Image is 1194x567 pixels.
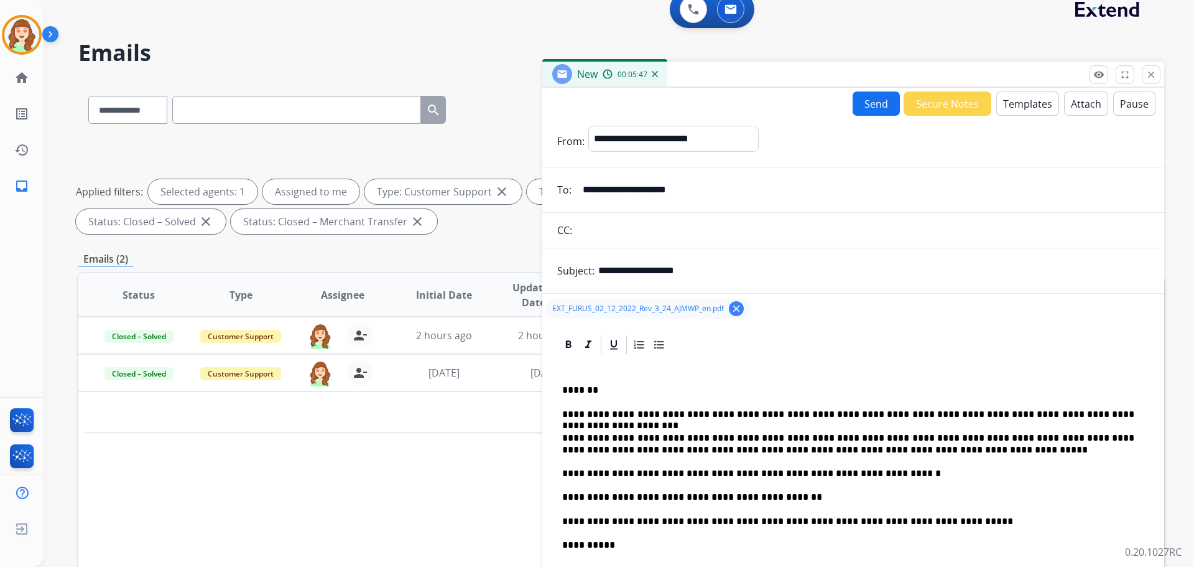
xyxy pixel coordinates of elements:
img: agent-avatar [308,323,333,349]
p: 0.20.1027RC [1125,545,1182,560]
span: EXT_FURUS_02_12_2022_Rev_3_24_AJMWP_en.pdf [552,304,724,314]
div: Type: Shipping Protection [527,179,690,204]
button: Send [853,91,900,116]
mat-icon: fullscreen [1119,69,1131,80]
mat-icon: inbox [14,179,29,194]
span: Updated Date [506,280,562,310]
span: Customer Support [200,330,281,343]
div: Bullet List [650,335,669,354]
p: To: [557,182,572,197]
p: Applied filters: [76,184,143,199]
span: 00:05:47 [618,70,647,80]
mat-icon: close [410,214,425,229]
span: Closed – Solved [104,367,174,380]
mat-icon: home [14,70,29,85]
h2: Emails [78,40,1164,65]
div: Underline [604,335,623,354]
span: 2 hours ago [518,329,574,342]
button: Secure Notes [904,91,991,116]
mat-icon: list_alt [14,106,29,121]
span: Customer Support [200,367,281,380]
p: From: [557,134,585,149]
mat-icon: close [494,184,509,199]
mat-icon: history [14,143,29,157]
button: Templates [996,91,1059,116]
p: CC: [557,223,572,238]
div: Type: Customer Support [364,179,522,204]
mat-icon: remove_red_eye [1093,69,1104,80]
mat-icon: person_remove [353,328,368,343]
div: Bold [559,335,578,354]
div: Assigned to me [262,179,359,204]
img: avatar [4,17,39,52]
span: Initial Date [416,288,472,302]
p: Subject: [557,263,595,278]
button: Attach [1064,91,1108,116]
div: Status: Closed – Merchant Transfer [231,209,437,234]
img: agent-avatar [308,360,333,387]
div: Status: Closed – Solved [76,209,226,234]
mat-icon: clear [731,303,742,314]
div: Ordered List [630,335,649,354]
span: New [577,67,598,81]
mat-icon: close [198,214,213,229]
button: Pause [1113,91,1155,116]
span: 2 hours ago [416,329,472,342]
span: Type [229,288,252,302]
span: [DATE] [428,366,460,380]
p: Emails (2) [78,251,133,267]
span: Assignee [321,288,364,302]
span: Status [123,288,155,302]
div: Italic [579,335,598,354]
mat-icon: close [1145,69,1157,80]
div: Selected agents: 1 [148,179,257,204]
mat-icon: search [426,103,441,118]
mat-icon: person_remove [353,365,368,380]
span: [DATE] [530,366,562,380]
span: Closed – Solved [104,330,174,343]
